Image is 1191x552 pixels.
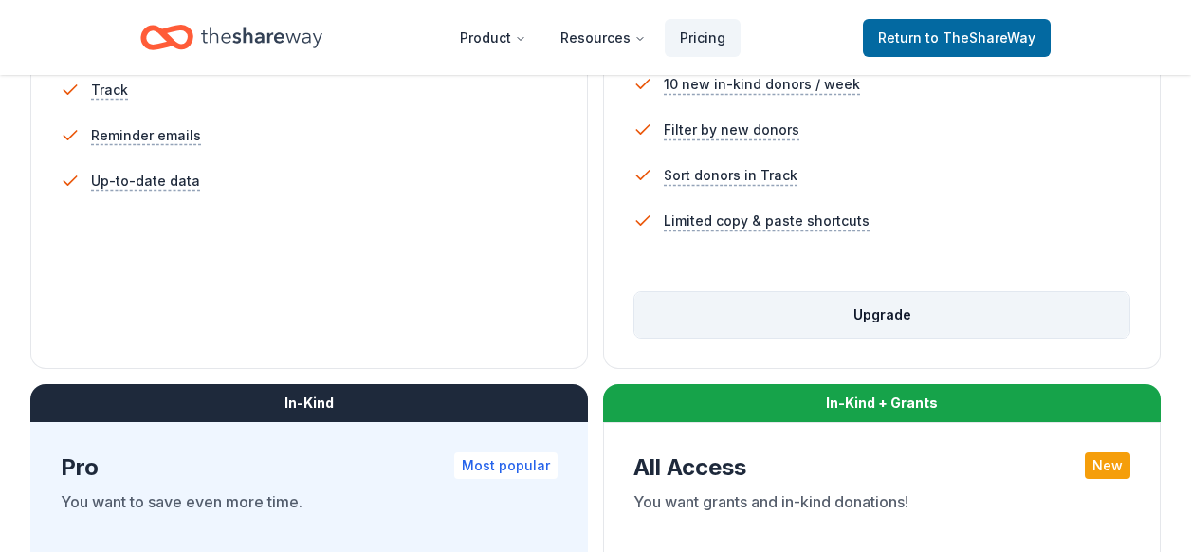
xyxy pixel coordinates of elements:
div: Most popular [454,452,558,479]
div: Pro [61,452,558,483]
button: Product [445,19,541,57]
span: to TheShareWay [925,29,1035,46]
a: Returnto TheShareWay [863,19,1051,57]
button: Upgrade [634,292,1129,338]
div: In-Kind + Grants [603,384,1161,422]
span: Filter by new donors [664,119,799,141]
span: Reminder emails [91,124,201,147]
div: All Access [633,452,1130,483]
span: Limited copy & paste shortcuts [664,210,870,232]
div: New [1085,452,1130,479]
button: Resources [545,19,661,57]
div: You want grants and in-kind donations! [633,490,1130,543]
span: Sort donors in Track [664,164,797,187]
div: In-Kind [30,384,588,422]
span: Track [91,79,128,101]
nav: Main [445,15,741,60]
a: Home [140,15,322,60]
div: You want to save even more time. [61,490,558,543]
span: 10 new in-kind donors / week [664,73,860,96]
a: Pricing [665,19,741,57]
span: Return [878,27,1035,49]
span: Up-to-date data [91,170,200,193]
